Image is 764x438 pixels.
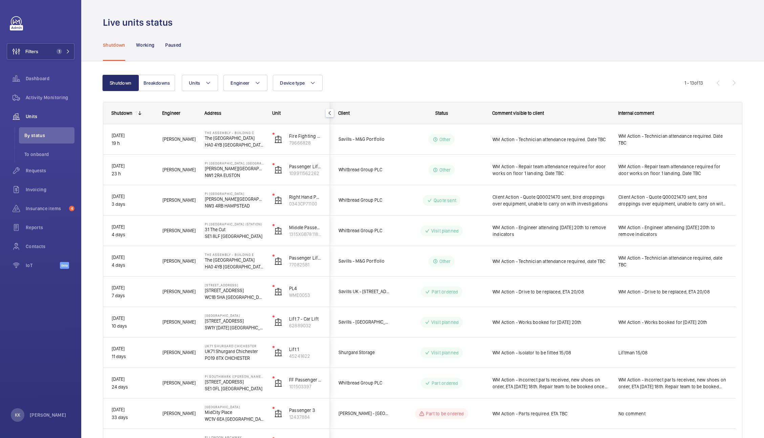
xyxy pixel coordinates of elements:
[205,257,264,263] p: The [GEOGRAPHIC_DATA]
[439,167,451,173] p: Other
[112,170,154,178] p: 23 h
[684,81,703,85] span: 1 - 13 13
[205,283,264,287] p: [STREET_ADDRESS]
[289,170,322,177] p: 109911562262
[112,132,154,139] p: [DATE]
[205,202,264,209] p: NW3 4RB HAMPSTEAD
[205,348,264,355] p: UK71 Shurgard Chichester
[205,317,264,324] p: [STREET_ADDRESS]
[205,172,264,179] p: NW1 2RA EUSTON
[162,318,196,326] span: [PERSON_NAME]
[103,16,177,29] h1: Live units status
[205,253,264,257] p: The Assembly - Building E
[112,375,154,383] p: [DATE]
[205,131,264,135] p: The Assembly - Building C
[57,49,62,54] span: 1
[289,139,322,146] p: 79666828
[289,224,322,231] p: Middle Passenger Lift
[162,166,196,174] span: [PERSON_NAME]
[223,75,267,91] button: Engineer
[60,262,69,269] span: Beta
[274,318,282,326] img: elevator.svg
[280,80,305,86] span: Device type
[205,374,264,378] p: PI Southwark ([PERSON_NAME][GEOGRAPHIC_DATA])
[339,227,391,235] span: Whitbread Group PLC
[339,349,391,356] span: Shurgard Storage
[618,163,727,177] span: WM Action - Repair team attendance required for door works on floor 1 landing. Date TBC
[493,319,610,326] span: WM Action - Works booked for [DATE] 20th
[182,75,218,91] button: Units
[274,410,282,418] img: elevator.svg
[205,324,264,331] p: SW1Y [DATE] [GEOGRAPHIC_DATA]
[112,406,154,414] p: [DATE]
[289,285,322,292] p: PL4
[339,288,391,295] span: Savills UK - [STREET_ADDRESS]
[112,292,154,300] p: 7 days
[274,227,282,235] img: elevator.svg
[112,223,154,231] p: [DATE]
[493,194,610,207] span: Client Action - Quote Q00021470 sent, bird droppings over equipment, unable to carry on with inve...
[165,42,181,48] p: Paused
[618,376,727,390] span: WM Action - Incorrect parts received, new shoes on order, ETA [DATE] 18th. Repair team to be book...
[162,349,196,356] span: [PERSON_NAME]
[205,222,264,226] p: PI [GEOGRAPHIC_DATA] (Station)
[289,194,322,200] p: Right Hand Passenger Lift
[205,378,264,385] p: [STREET_ADDRESS]
[289,292,322,299] p: WME0053
[289,200,322,207] p: 0343CP71100
[274,379,282,387] img: elevator.svg
[205,161,264,165] p: PI [GEOGRAPHIC_DATA], [GEOGRAPHIC_DATA]
[618,410,727,417] span: No comment
[493,410,610,417] span: WM Action - Parts required. ETA TBC
[26,224,74,231] span: Reports
[205,385,264,392] p: SE1 0FL [GEOGRAPHIC_DATA]
[426,410,464,417] p: Part to be ordered
[205,344,264,348] p: UK71 Shurgard Chichester
[289,315,322,322] p: Lift 7 - Car Lift
[493,376,610,390] span: WM Action - Incorrect parts received, new shoes on order, ETA [DATE] 18th. Repair team to be book...
[162,288,196,295] span: [PERSON_NAME]
[112,322,154,330] p: 10 days
[25,48,38,55] span: Filters
[492,110,544,116] span: Comment visible to client
[112,231,154,239] p: 4 days
[618,288,727,295] span: WM Action - Drive to be replaced, ETA 20/08
[112,200,154,208] p: 3 days
[274,166,282,174] img: elevator.svg
[618,110,654,116] span: Internal comment
[112,314,154,322] p: [DATE]
[493,258,610,265] span: WM Action - Technician attendance required, date TBC
[205,409,264,416] p: MidCity Place
[26,75,74,82] span: Dashboard
[15,412,20,418] p: KK
[618,319,727,326] span: WM Action - Works booked for [DATE] 20th
[26,167,74,174] span: Requests
[112,193,154,200] p: [DATE]
[205,313,264,317] p: [GEOGRAPHIC_DATA]
[205,135,264,141] p: The [GEOGRAPHIC_DATA]
[289,346,322,353] p: Lift 1
[189,80,200,86] span: Units
[112,284,154,292] p: [DATE]
[162,257,196,265] span: [PERSON_NAME]
[435,110,448,116] span: Status
[432,288,458,295] p: Part ordered
[26,113,74,120] span: Units
[205,294,264,301] p: WC1B 5HA [GEOGRAPHIC_DATA]
[289,133,322,139] p: Fire Fighting Lift 2
[274,349,282,357] img: elevator.svg
[69,206,74,211] span: 4
[138,75,175,91] button: Breakdowns
[273,75,323,91] button: Device type
[289,353,322,359] p: 45241622
[205,263,264,270] p: HA0 4YB [GEOGRAPHIC_DATA]
[112,254,154,261] p: [DATE]
[493,224,610,238] span: WM Action - Engineer attending [DATE] 20th to remove indicators
[26,186,74,193] span: Invoicing
[7,43,74,60] button: Filters1
[618,349,727,356] span: Liftman 15/08
[493,288,610,295] span: WM Action - Drive to be replaced, ETA 20/08
[205,233,264,240] p: SE1 8LF [GEOGRAPHIC_DATA]
[339,257,391,265] span: Savills - M&G Portfolio
[205,405,264,409] p: [GEOGRAPHIC_DATA]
